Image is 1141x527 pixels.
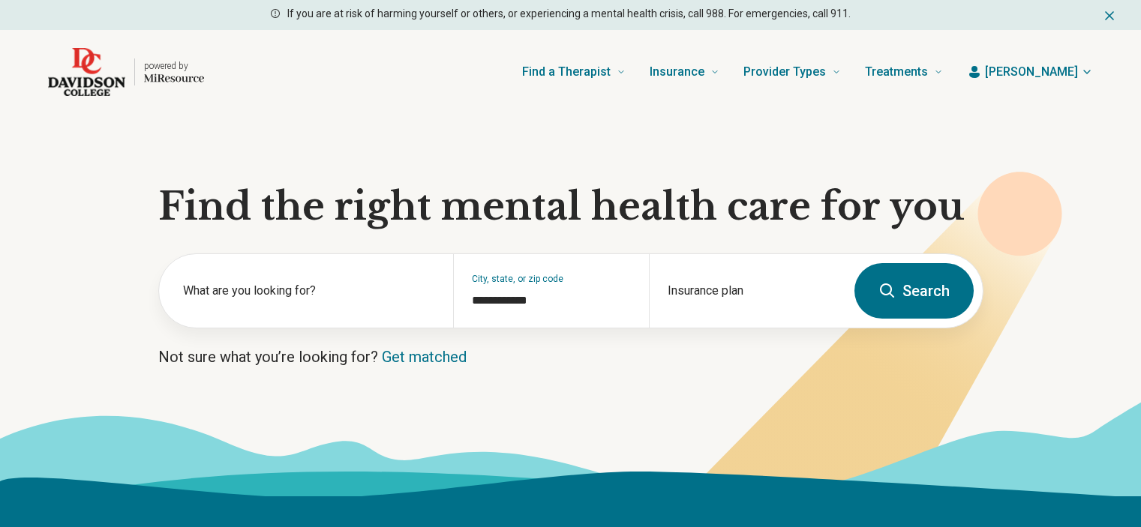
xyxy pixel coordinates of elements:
[48,48,204,96] a: Home page
[287,6,851,22] p: If you are at risk of harming yourself or others, or experiencing a mental health crisis, call 98...
[967,63,1093,81] button: [PERSON_NAME]
[158,346,983,367] p: Not sure what you’re looking for?
[522,61,611,82] span: Find a Therapist
[743,61,826,82] span: Provider Types
[865,42,943,102] a: Treatments
[865,61,928,82] span: Treatments
[650,61,704,82] span: Insurance
[1102,6,1117,24] button: Dismiss
[985,63,1078,81] span: [PERSON_NAME]
[158,184,983,229] h1: Find the right mental health care for you
[522,42,626,102] a: Find a Therapist
[382,348,467,366] a: Get matched
[183,282,435,300] label: What are you looking for?
[743,42,841,102] a: Provider Types
[144,60,204,72] p: powered by
[650,42,719,102] a: Insurance
[854,263,974,319] button: Search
